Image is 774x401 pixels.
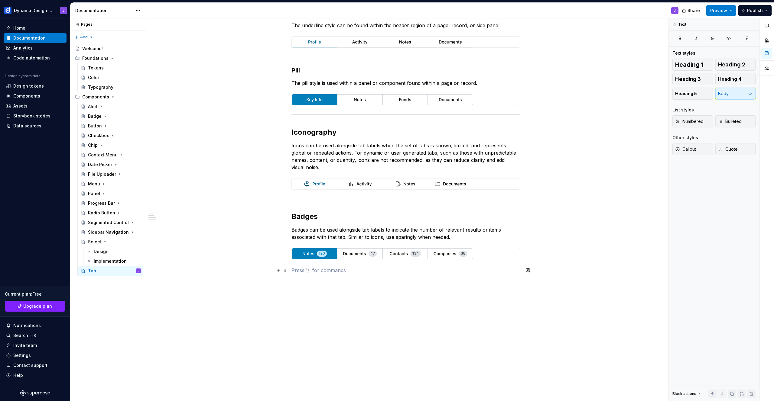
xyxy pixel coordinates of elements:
a: Components [4,91,67,101]
div: Components [82,94,109,100]
a: Welcome! [73,44,143,53]
a: Progress Bar [78,198,143,208]
a: Tokens [78,63,143,73]
span: Heading 1 [675,62,704,68]
div: Design tokens [13,83,44,89]
a: Design tokens [4,81,67,91]
a: Data sources [4,121,67,131]
span: Preview [710,8,727,14]
button: Heading 3 [672,73,713,85]
div: J [674,8,676,13]
div: J [63,8,64,13]
a: Checkbox [78,131,143,140]
span: Bulleted [718,118,742,124]
div: Menu [88,181,100,187]
div: Settings [13,352,31,358]
a: Assets [4,101,67,111]
a: Code automation [4,53,67,63]
a: Analytics [4,43,67,53]
h3: Pill [291,66,520,75]
div: Checkbox [88,133,109,139]
button: Dynamo Design SystemJ [1,4,69,17]
div: Help [13,372,23,378]
div: Panel [88,191,100,197]
div: Alert [88,104,98,110]
div: Foundations [73,53,143,63]
a: TabJ [78,266,143,276]
a: Date Picker [78,160,143,169]
a: Menu [78,179,143,189]
div: Storybook stories [13,113,50,119]
div: Welcome! [82,46,103,52]
span: Upgrade plan [23,303,52,309]
div: Context Menu [88,152,118,158]
a: Badge [78,111,143,121]
p: The underline style can be found within the header region of a page, record, or side panel [291,22,520,29]
div: Current plan : Free [5,291,65,297]
div: Notifications [13,322,41,329]
a: Implementation [84,256,143,266]
div: Block actions [672,390,702,398]
div: Design system data [5,74,41,79]
a: Select [78,237,143,247]
div: Other styles [672,135,698,141]
a: Typography [78,82,143,92]
button: Heading 5 [672,88,713,100]
button: Bulleted [715,115,756,127]
div: Color [88,75,99,81]
span: Heading 5 [675,91,697,97]
div: Text styles [672,50,695,56]
button: Numbered [672,115,713,127]
div: Components [73,92,143,102]
div: Page tree [73,44,143,276]
div: Pages [73,22,93,27]
span: Add [80,35,88,40]
div: Documentation [75,8,132,14]
p: The pill style is used within a panel or component found within a page or record. [291,79,520,87]
div: Implementation [94,258,127,264]
img: c5f292b4-1c74-4827-b374-41971f8eb7d9.png [4,7,11,14]
img: 2edd7ced-a5f9-4a5d-8450-dcc1795063dd.svg [292,248,473,259]
button: Add [73,33,95,41]
span: Heading 2 [718,62,745,68]
div: Contact support [13,362,47,368]
img: c69d5ae2-7412-4cb0-9604-71fbc8afc1f1.svg [292,178,473,189]
a: Invite team [4,341,67,350]
p: Badges can be used alongside tab labels to indicate the number of relevant results or items assoc... [291,226,520,241]
span: Heading 3 [675,76,701,82]
img: da4a94a1-96c3-460c-bd15-cc2cdb974754.svg [292,94,473,105]
a: Alert [78,102,143,111]
div: Data sources [13,123,41,129]
a: Panel [78,189,143,198]
a: Supernova Logo [20,390,50,396]
div: Chip [88,142,98,148]
button: Search ⌘K [4,331,67,340]
a: File Uploader [78,169,143,179]
div: Assets [13,103,28,109]
span: Heading 4 [718,76,741,82]
div: Select [88,239,101,245]
a: Button [78,121,143,131]
div: Radio Button [88,210,115,216]
div: Block actions [672,391,696,396]
p: Icons can be used alongside tab labels when the set of tabs is known, limited, and represents glo... [291,142,520,171]
button: Heading 4 [715,73,756,85]
a: Storybook stories [4,111,67,121]
button: Heading 2 [715,59,756,71]
div: Analytics [13,45,33,51]
a: Segmented Control [78,218,143,227]
a: Chip [78,140,143,150]
div: Home [13,25,25,31]
span: Numbered [675,118,704,124]
img: 3987fbbb-a46e-4ba4-a9b2-f09952a9880f.svg [292,37,473,47]
span: Publish [747,8,763,14]
button: Help [4,371,67,380]
span: Share [688,8,700,14]
button: Callout [672,143,713,155]
a: Settings [4,351,67,360]
button: Share [679,5,704,16]
div: Foundations [82,55,109,61]
button: Publish [738,5,772,16]
a: Home [4,23,67,33]
span: Quote [718,146,738,152]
